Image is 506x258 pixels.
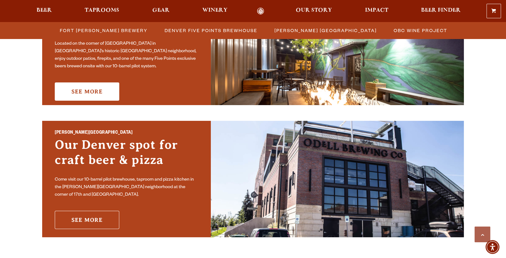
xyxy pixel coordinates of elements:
[198,8,232,15] a: Winery
[271,26,380,35] a: [PERSON_NAME] [GEOGRAPHIC_DATA]
[296,8,332,13] span: Our Story
[55,137,198,174] h3: Our Denver spot for craft beer & pizza
[417,8,465,15] a: Beer Finder
[55,176,198,199] p: Come visit our 10-barrel pilot brewhouse, taproom and pizza kitchen in the [PERSON_NAME][GEOGRAPH...
[390,26,450,35] a: OBC Wine Project
[56,26,151,35] a: Fort [PERSON_NAME] Brewery
[421,8,461,13] span: Beer Finder
[37,8,52,13] span: Beer
[274,26,377,35] span: [PERSON_NAME] [GEOGRAPHIC_DATA]
[292,8,336,15] a: Our Story
[85,8,119,13] span: Taprooms
[148,8,174,15] a: Gear
[161,26,261,35] a: Denver Five Points Brewhouse
[81,8,123,15] a: Taprooms
[394,26,447,35] span: OBC Wine Project
[165,26,257,35] span: Denver Five Points Brewhouse
[32,8,56,15] a: Beer
[202,8,228,13] span: Winery
[475,227,490,242] a: Scroll to top
[55,82,119,101] a: See More
[55,40,198,70] p: Located on the corner of [GEOGRAPHIC_DATA] in [GEOGRAPHIC_DATA]’s historic [GEOGRAPHIC_DATA] neig...
[361,8,392,15] a: Impact
[60,26,148,35] span: Fort [PERSON_NAME] Brewery
[211,121,464,237] img: Sloan’s Lake Brewhouse'
[486,240,499,254] div: Accessibility Menu
[249,8,272,15] a: Odell Home
[55,211,119,229] a: See More
[152,8,170,13] span: Gear
[55,129,198,137] h2: [PERSON_NAME][GEOGRAPHIC_DATA]
[365,8,388,13] span: Impact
